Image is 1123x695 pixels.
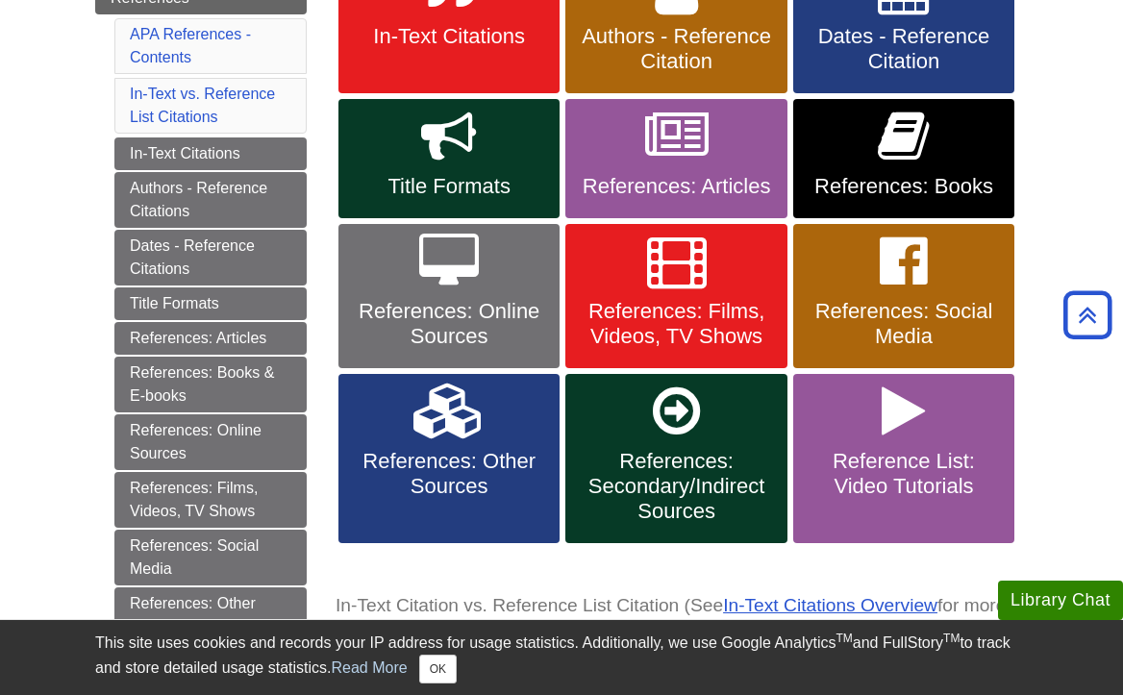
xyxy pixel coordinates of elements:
[808,174,1000,199] span: References: Books
[998,581,1123,620] button: Library Chat
[114,137,307,170] a: In-Text Citations
[565,99,786,218] a: References: Articles
[338,99,560,218] a: Title Formats
[114,530,307,585] a: References: Social Media
[580,299,772,349] span: References: Films, Videos, TV Shows
[114,287,307,320] a: Title Formats
[114,587,307,643] a: References: Other Sources
[353,299,545,349] span: References: Online Sources
[331,659,407,676] a: Read More
[943,632,960,645] sup: TM
[793,374,1014,543] a: Reference List: Video Tutorials
[353,174,545,199] span: Title Formats
[580,24,772,74] span: Authors - Reference Citation
[580,174,772,199] span: References: Articles
[1057,302,1118,328] a: Back to Top
[95,632,1028,683] div: This site uses cookies and records your IP address for usage statistics. Additionally, we use Goo...
[836,632,852,645] sup: TM
[336,584,1033,656] caption: In-Text Citation vs. Reference List Citation (See for more information)
[114,172,307,228] a: Authors - Reference Citations
[419,655,457,683] button: Close
[808,449,1000,499] span: Reference List: Video Tutorials
[114,414,307,470] a: References: Online Sources
[114,357,307,412] a: References: Books & E-books
[793,99,1014,218] a: References: Books
[808,24,1000,74] span: Dates - Reference Citation
[353,449,545,499] span: References: Other Sources
[565,374,786,543] a: References: Secondary/Indirect Sources
[338,374,560,543] a: References: Other Sources
[580,449,772,524] span: References: Secondary/Indirect Sources
[808,299,1000,349] span: References: Social Media
[114,230,307,285] a: Dates - Reference Citations
[723,595,937,615] a: In-Text Citations Overview
[130,86,275,125] a: In-Text vs. Reference List Citations
[114,472,307,528] a: References: Films, Videos, TV Shows
[565,224,786,368] a: References: Films, Videos, TV Shows
[114,322,307,355] a: References: Articles
[130,26,251,65] a: APA References - Contents
[793,224,1014,368] a: References: Social Media
[353,24,545,49] span: In-Text Citations
[338,224,560,368] a: References: Online Sources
